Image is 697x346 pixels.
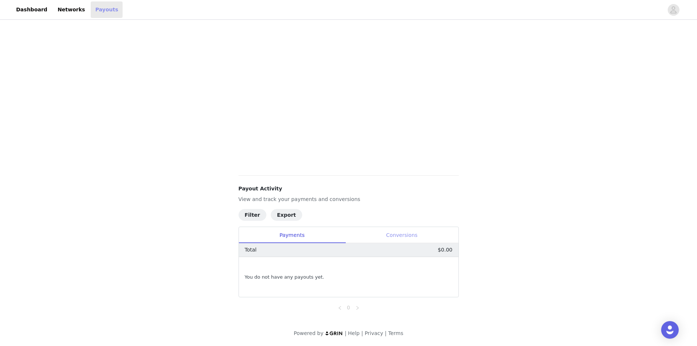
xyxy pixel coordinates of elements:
[361,330,363,336] span: |
[670,4,677,16] div: avatar
[345,304,353,312] a: 0
[239,185,459,193] h4: Payout Activity
[271,209,302,221] button: Export
[239,227,345,243] div: Payments
[239,209,266,221] button: Filter
[348,330,360,336] a: Help
[338,306,342,310] i: icon: left
[91,1,123,18] a: Payouts
[53,1,89,18] a: Networks
[239,196,459,203] p: View and track your payments and conversions
[388,330,403,336] a: Terms
[336,303,344,312] li: Previous Page
[661,321,679,339] div: Open Intercom Messenger
[294,330,323,336] span: Powered by
[12,1,52,18] a: Dashboard
[355,306,360,310] i: icon: right
[385,330,387,336] span: |
[245,246,257,254] p: Total
[365,330,383,336] a: Privacy
[344,303,353,312] li: 0
[353,303,362,312] li: Next Page
[325,331,343,336] img: logo
[245,274,324,281] span: You do not have any payouts yet.
[438,246,452,254] p: $0.00
[345,330,346,336] span: |
[345,227,458,243] div: Conversions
